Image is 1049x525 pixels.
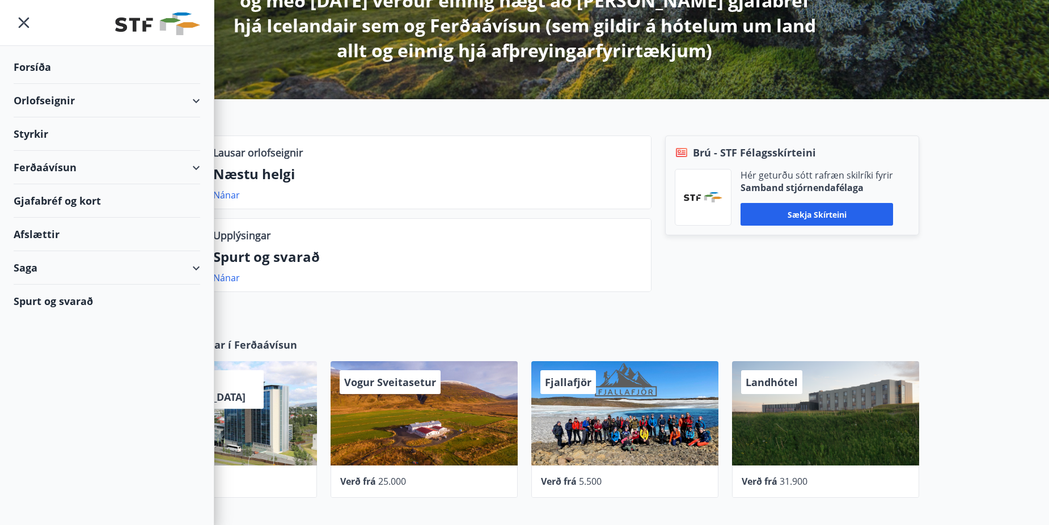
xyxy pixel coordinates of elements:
[344,375,436,389] span: Vogur Sveitasetur
[693,145,816,160] span: Brú - STF Félagsskírteini
[14,151,200,184] div: Ferðaávísun
[545,375,591,389] span: Fjallafjör
[742,475,777,488] span: Verð frá
[213,272,240,284] a: Nánar
[14,184,200,218] div: Gjafabréf og kort
[213,228,270,243] p: Upplýsingar
[378,475,406,488] span: 25.000
[746,375,798,389] span: Landhótel
[115,12,200,35] img: union_logo
[14,50,200,84] div: Forsíða
[741,169,893,181] p: Hér geturðu sótt rafræn skilríki fyrir
[143,337,297,352] span: Samstarfsaðilar í Ferðaávísun
[14,84,200,117] div: Orlofseignir
[14,117,200,151] div: Styrkir
[684,192,722,202] img: vjCaq2fThgY3EUYqSgpjEiBg6WP39ov69hlhuPVN.png
[541,475,577,488] span: Verð frá
[213,164,642,184] p: Næstu helgi
[213,145,303,160] p: Lausar orlofseignir
[340,475,376,488] span: Verð frá
[741,181,893,194] p: Samband stjórnendafélaga
[14,218,200,251] div: Afslættir
[14,285,200,317] div: Spurt og svarað
[780,475,807,488] span: 31.900
[14,12,34,33] button: menu
[213,247,642,266] p: Spurt og svarað
[14,251,200,285] div: Saga
[741,203,893,226] button: Sækja skírteini
[579,475,602,488] span: 5.500
[213,189,240,201] a: Nánar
